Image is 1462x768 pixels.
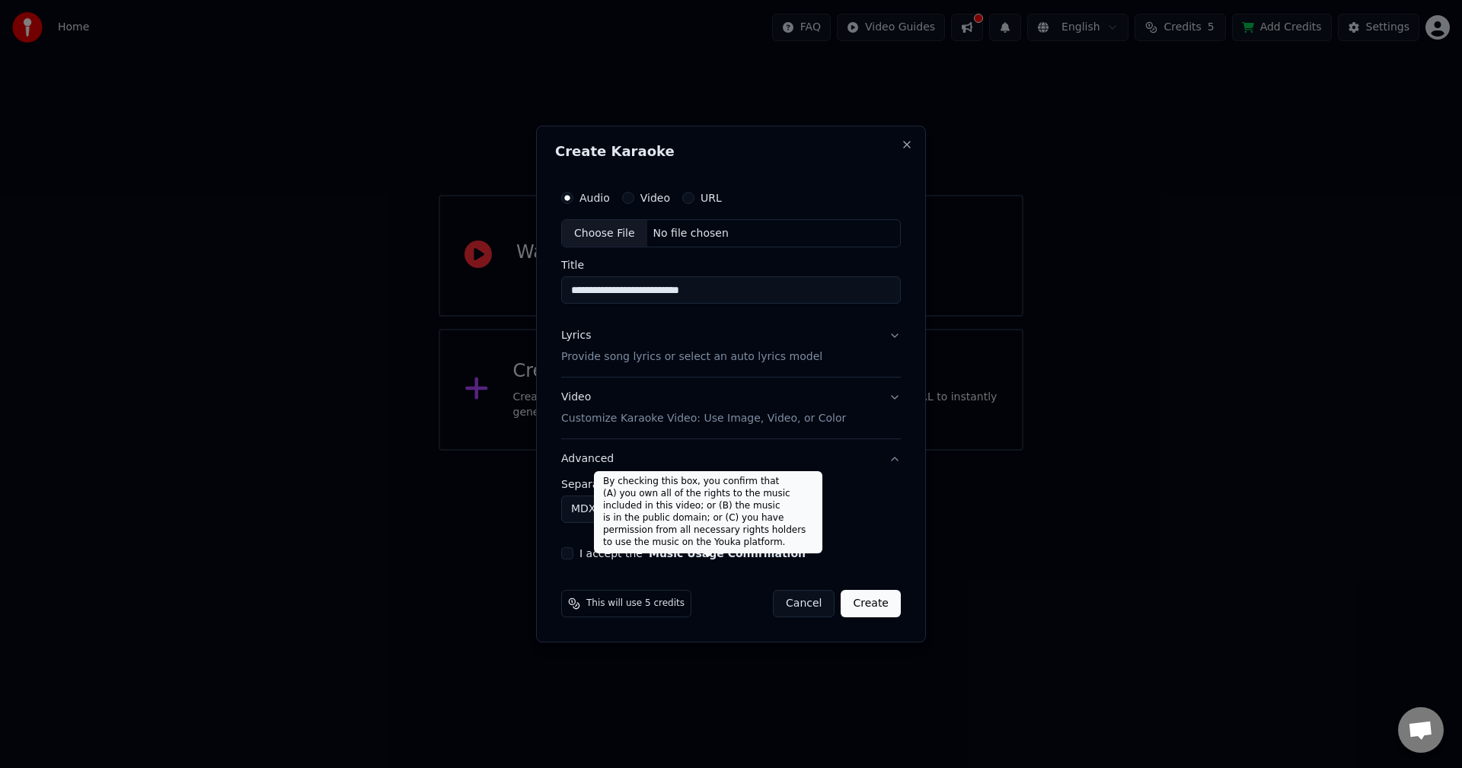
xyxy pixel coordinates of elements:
div: Video [561,390,846,427]
div: Advanced [561,479,901,535]
label: URL [701,193,722,203]
p: Provide song lyrics or select an auto lyrics model [561,350,822,365]
button: Create [841,590,901,617]
div: No file chosen [647,226,735,241]
label: Title [561,260,901,271]
span: This will use 5 credits [586,598,685,610]
button: Cancel [773,590,835,617]
h2: Create Karaoke [555,145,907,158]
label: Video [640,193,670,203]
label: I accept the [579,548,806,559]
div: Lyrics [561,329,591,344]
button: LyricsProvide song lyrics or select an auto lyrics model [561,317,901,378]
label: Separate Model [561,479,901,489]
p: Customize Karaoke Video: Use Image, Video, or Color [561,411,846,426]
button: I accept the [649,548,806,559]
button: VideoCustomize Karaoke Video: Use Image, Video, or Color [561,378,901,439]
div: By checking this box, you confirm that (A) you own all of the rights to the music included in thi... [594,471,822,553]
button: Advanced [561,439,901,479]
label: Audio [579,193,610,203]
div: Choose File [562,220,647,247]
